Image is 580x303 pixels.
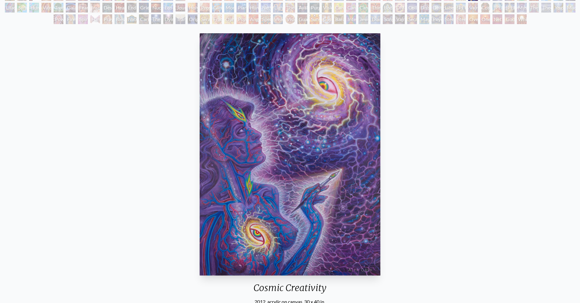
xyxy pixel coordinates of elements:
div: White Light [517,14,527,24]
div: Yogi & the Möbius Sphere [553,3,563,13]
div: Vajra Horse [41,3,51,13]
div: Deities & Demons Drinking from the Milky Pool [432,3,441,13]
div: Despair [102,3,112,13]
div: Liberation Through Seeing [444,3,454,13]
div: Prostration [200,3,210,13]
div: Spectral Lotus [261,14,271,24]
div: Interbeing [346,14,356,24]
div: Insomnia [90,3,100,13]
div: Symbiosis: Gall Wasp & Oak Tree [17,3,27,13]
div: Vajra Guru [468,3,478,13]
div: Vision [PERSON_NAME] [285,14,295,24]
div: Collective Vision [407,3,417,13]
div: Cosmic Elf [322,14,332,24]
div: The Seer [529,3,539,13]
div: Hands that See [90,14,100,24]
div: Cannabacchus [358,3,368,13]
div: Cosmic [DEMOGRAPHIC_DATA] [480,3,490,13]
div: Steeplehead 2 [456,14,466,24]
div: Diamond Being [371,14,380,24]
div: Blessing Hand [115,14,124,24]
div: Angel Skin [249,14,258,24]
div: Endarkenment [127,3,137,13]
div: Lightworker [273,3,283,13]
div: Networks [261,3,271,13]
div: Fractal Eyes [212,14,222,24]
div: [PERSON_NAME] [493,3,502,13]
div: Ophanic Eyelash [224,14,234,24]
div: Caring [139,14,149,24]
div: Spirit Animates the Flesh [78,14,88,24]
div: [PERSON_NAME] [456,3,466,13]
div: DMT - The Spirit Molecule [395,3,405,13]
div: One [480,14,490,24]
div: [PERSON_NAME] [505,3,514,13]
div: Seraphic Transport Docking on the Third Eye [200,14,210,24]
div: Tree & Person [54,3,63,13]
div: Gaia [66,3,76,13]
div: Dissectional Art for Tool's Lateralus CD [419,3,429,13]
div: Monochord [224,3,234,13]
div: Power to the Peaceful [54,14,63,24]
div: Transfiguration [176,14,185,24]
div: Firewalking [66,14,76,24]
div: Oversoul [468,14,478,24]
div: Eco-Atlas [163,3,173,13]
div: Humming Bird [29,3,39,13]
div: Nature of Mind [127,14,137,24]
div: The Soul Finds It's Way [151,14,161,24]
div: Planetary Prayers [237,3,246,13]
div: Mudra [566,3,575,13]
div: Grieving [139,3,149,13]
div: Net of Being [493,14,502,24]
div: Steeplehead 1 [444,14,454,24]
div: Third Eye Tears of Joy [371,3,380,13]
div: Peyote Being [432,14,441,24]
div: Fear [78,3,88,13]
div: Human Geometry [249,3,258,13]
div: Lilacs [5,3,15,13]
div: Cannabis Mudra [334,3,344,13]
div: Body/Mind as a Vibratory Field of Energy [383,3,393,13]
div: Cannabis Sutra [346,3,356,13]
div: The Shulgins and their Alchemical Angels [285,3,295,13]
div: Mystic Eye [517,3,527,13]
div: Godself [505,14,514,24]
div: Guardian of Infinite Vision [297,14,307,24]
div: Vision Crystal [273,14,283,24]
div: Holy Fire [188,3,197,13]
div: Secret Writing Being [407,14,417,24]
div: Glimpsing the Empyrean [212,3,222,13]
div: Sunyata [310,14,319,24]
div: Bardo Being [334,14,344,24]
div: Cosmic Creativity [197,282,383,298]
div: Song of Vajra Being [383,14,393,24]
div: Mayan Being [419,14,429,24]
div: Praying Hands [102,14,112,24]
div: Vision Tree [322,3,332,13]
div: Psychomicrograph of a Fractal Paisley Cherub Feather Tip [237,14,246,24]
div: Ayahuasca Visitation [297,3,307,13]
img: Cosmic-Creativity-2012-Alex-Grey-watermarked-1685148410.jpg [200,33,381,276]
div: Jewel Being [358,14,368,24]
div: Nuclear Crucifixion [151,3,161,13]
div: Original Face [188,14,197,24]
div: Vajra Being [395,14,405,24]
div: Dying [163,14,173,24]
div: Theologue [541,3,551,13]
div: Headache [115,3,124,13]
div: Purging [310,3,319,13]
div: Journey of the Wounded Healer [176,3,185,13]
